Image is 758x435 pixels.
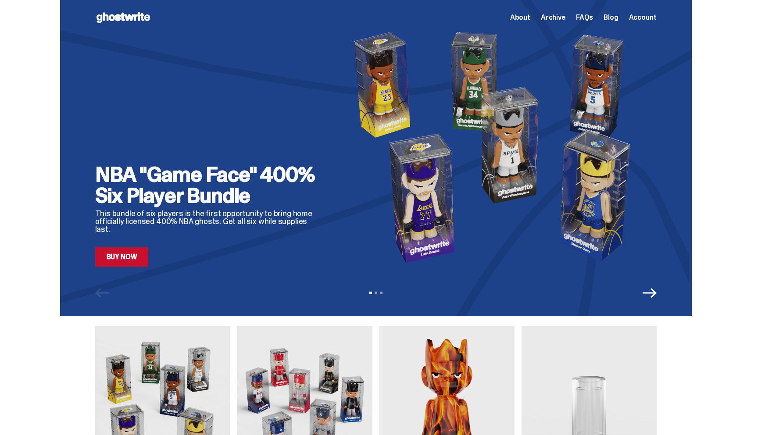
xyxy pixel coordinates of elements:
button: View slide 3 [380,292,383,294]
a: Blog [604,14,618,21]
a: Buy Now [95,247,149,267]
button: View slide 2 [375,292,377,294]
a: Account [629,14,657,21]
a: About [510,14,530,21]
button: Next [643,286,657,300]
h2: NBA "Game Face" 400% Six Player Bundle [95,164,323,206]
img: NBA "Game Face" 400% Six Player Bundle [337,27,657,267]
p: This bundle of six players is the first opportunity to bring home officially licensed 400% NBA gh... [95,210,323,233]
a: Archive [541,14,565,21]
button: View slide 1 [369,292,372,294]
a: FAQs [576,14,593,21]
